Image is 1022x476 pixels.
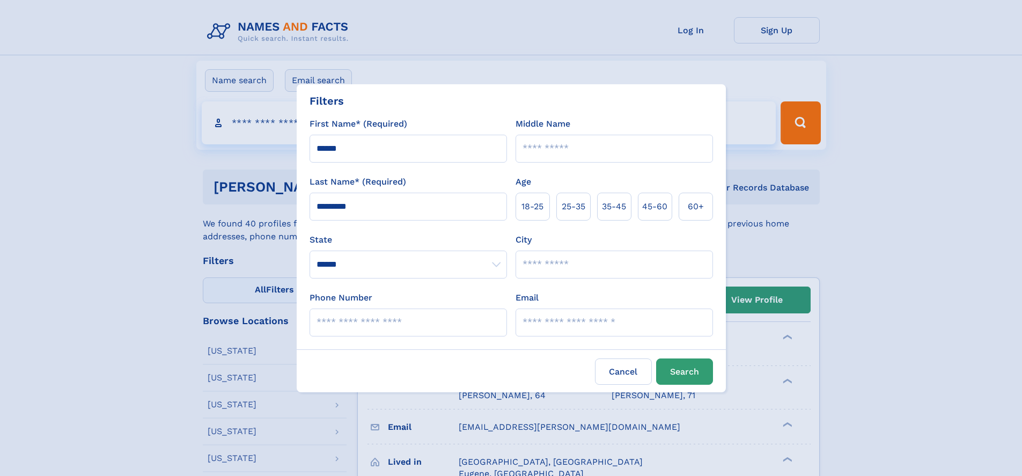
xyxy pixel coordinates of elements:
span: 35‑45 [602,200,626,213]
span: 25‑35 [562,200,585,213]
label: Cancel [595,358,652,385]
label: State [310,233,507,246]
label: City [516,233,532,246]
label: Middle Name [516,118,570,130]
div: Filters [310,93,344,109]
span: 18‑25 [521,200,543,213]
label: Last Name* (Required) [310,175,406,188]
label: Email [516,291,539,304]
span: 60+ [688,200,704,213]
label: Age [516,175,531,188]
label: First Name* (Required) [310,118,407,130]
label: Phone Number [310,291,372,304]
span: 45‑60 [642,200,667,213]
button: Search [656,358,713,385]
